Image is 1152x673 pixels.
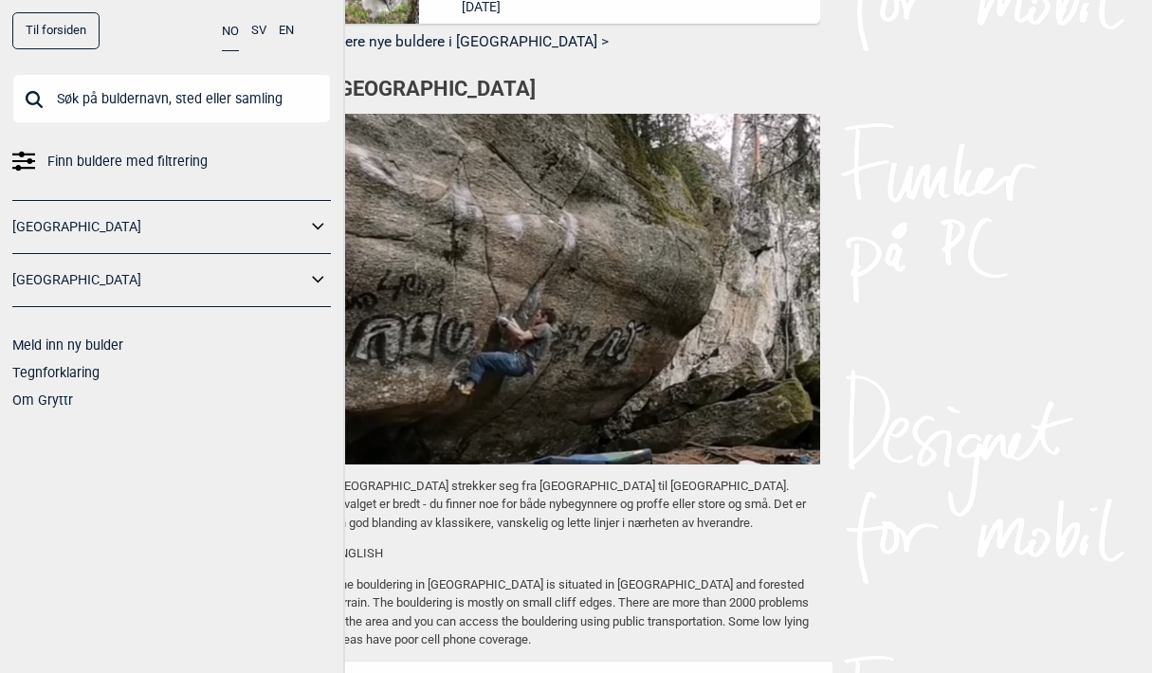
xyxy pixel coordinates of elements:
[333,75,820,104] h1: [GEOGRAPHIC_DATA]
[12,12,100,49] a: Til forsiden
[333,27,820,57] button: Flere nye buldere i [GEOGRAPHIC_DATA] >
[12,392,73,408] a: Om Gryttr
[333,114,820,464] img: Christer pa The good and the bad and the ugly was missing SS
[47,148,208,175] span: Finn buldere med filtrering
[12,365,100,380] a: Tegnforklaring
[222,12,239,51] button: NO
[279,12,294,49] button: EN
[12,148,331,175] a: Finn buldere med filtrering
[333,544,820,563] p: ENGLISH
[333,575,820,649] p: The bouldering in [GEOGRAPHIC_DATA] is situated in [GEOGRAPHIC_DATA] and forested terrain. The bo...
[12,74,331,123] input: Søk på buldernavn, sted eller samling
[12,266,306,294] a: [GEOGRAPHIC_DATA]
[12,337,123,353] a: Meld inn ny bulder
[333,477,820,533] p: [GEOGRAPHIC_DATA] strekker seg fra [GEOGRAPHIC_DATA] til [GEOGRAPHIC_DATA]. Utvalget er bredt - d...
[251,12,266,49] button: SV
[12,213,306,241] a: [GEOGRAPHIC_DATA]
